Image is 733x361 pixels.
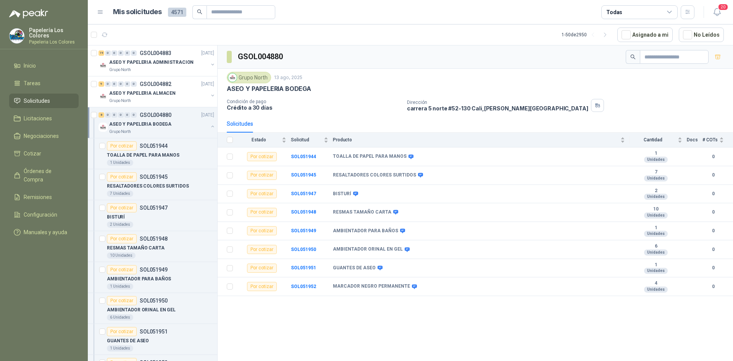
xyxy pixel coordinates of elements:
[107,222,133,228] div: 2 Unidades
[630,206,682,212] b: 10
[606,8,622,16] div: Todas
[109,98,131,104] p: Grupo North
[291,137,322,142] span: Solicitud
[687,133,702,147] th: Docs
[644,157,668,163] div: Unidades
[247,264,277,273] div: Por cotizar
[29,28,79,38] p: Papelería Los Colores
[201,50,214,57] p: [DATE]
[107,203,137,212] div: Por cotizar
[702,133,733,147] th: # COTs
[274,74,302,81] p: 13 ago, 2025
[140,143,168,149] p: SOL051944
[131,112,137,118] div: 0
[98,110,216,135] a: 8 0 0 0 0 0 GSOL004880[DATE] Company LogoASEO Y PAPELERIA BODEGAGrupo North
[107,283,133,290] div: 1 Unidades
[140,174,168,180] p: SOL051945
[98,50,104,56] div: 19
[644,212,668,219] div: Unidades
[98,112,104,118] div: 8
[291,228,316,233] a: SOL051949
[630,151,682,157] b: 1
[407,105,588,112] p: carrera 5 norte #52-130 Cali , [PERSON_NAME][GEOGRAPHIC_DATA]
[227,99,401,104] p: Condición de pago
[333,228,398,234] b: AMBIENTADOR PARA BAÑOS
[333,283,410,290] b: MARCADOR NEGRO PERMANENTE
[140,50,171,56] p: GSOL004883
[247,171,277,180] div: Por cotizar
[118,81,124,87] div: 0
[679,28,724,42] button: No Leídos
[107,244,165,252] p: RESMAS TAMAÑO CARTA
[107,160,133,166] div: 1 Unidades
[107,141,137,151] div: Por cotizar
[227,120,253,128] div: Solicitudes
[333,137,619,142] span: Producto
[24,62,36,70] span: Inicio
[644,231,668,237] div: Unidades
[630,137,676,142] span: Cantidad
[644,268,668,274] div: Unidades
[9,146,79,161] a: Cotizar
[702,209,724,216] b: 0
[702,246,724,253] b: 0
[333,172,416,178] b: RESALTADORES COLORES SURTIDOS
[291,172,316,178] a: SOL051945
[238,51,284,63] h3: GSOL004880
[109,59,194,66] p: ASEO Y PAPELERIA ADMINISTRACION
[644,249,668,256] div: Unidades
[88,138,217,169] a: Por cotizarSOL051944TOALLA DE PAPEL PARA MANOS1 Unidades
[237,133,291,147] th: Estado
[24,132,59,140] span: Negociaciones
[24,228,67,236] span: Manuales y ayuda
[247,189,277,198] div: Por cotizar
[247,226,277,235] div: Por cotizar
[227,85,311,93] p: ASEO Y PAPELERIA BODEGA
[291,154,316,159] a: SOL051944
[131,50,137,56] div: 0
[630,225,682,231] b: 1
[702,137,718,142] span: # COTs
[98,123,108,132] img: Company Logo
[107,152,179,159] p: TOALLA DE PAPEL PARA MANOS
[333,265,376,271] b: GUANTES DE ASEO
[702,283,724,290] b: 0
[247,152,277,161] div: Por cotizar
[291,247,316,252] a: SOL051950
[107,214,125,221] p: BISTURÍ
[107,296,137,305] div: Por cotizar
[98,49,216,73] a: 19 0 0 0 0 0 GSOL004883[DATE] Company LogoASEO Y PAPELERIA ADMINISTRACIONGrupo North
[124,112,130,118] div: 0
[109,121,171,128] p: ASEO Y PAPELERIA BODEGA
[111,50,117,56] div: 0
[24,79,40,87] span: Tareas
[107,345,133,351] div: 1 Unidades
[9,76,79,91] a: Tareas
[630,262,682,268] b: 1
[140,205,168,210] p: SOL051947
[630,133,687,147] th: Cantidad
[247,282,277,291] div: Por cotizar
[9,190,79,204] a: Remisiones
[9,225,79,240] a: Manuales y ayuda
[24,149,41,158] span: Cotizar
[9,9,48,18] img: Logo peakr
[617,28,673,42] button: Asignado a mi
[407,100,588,105] p: Dirección
[291,284,316,289] b: SOL051952
[140,236,168,241] p: SOL051948
[118,50,124,56] div: 0
[718,3,728,11] span: 20
[168,8,186,17] span: 4571
[140,81,171,87] p: GSOL004882
[333,246,403,253] b: AMBIENTADOR ORINAL EN GEL
[109,129,131,135] p: Grupo North
[227,72,271,83] div: Grupo North
[291,209,316,215] a: SOL051948
[88,324,217,355] a: Por cotizarSOL051951GUANTES DE ASEO1 Unidades
[111,81,117,87] div: 0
